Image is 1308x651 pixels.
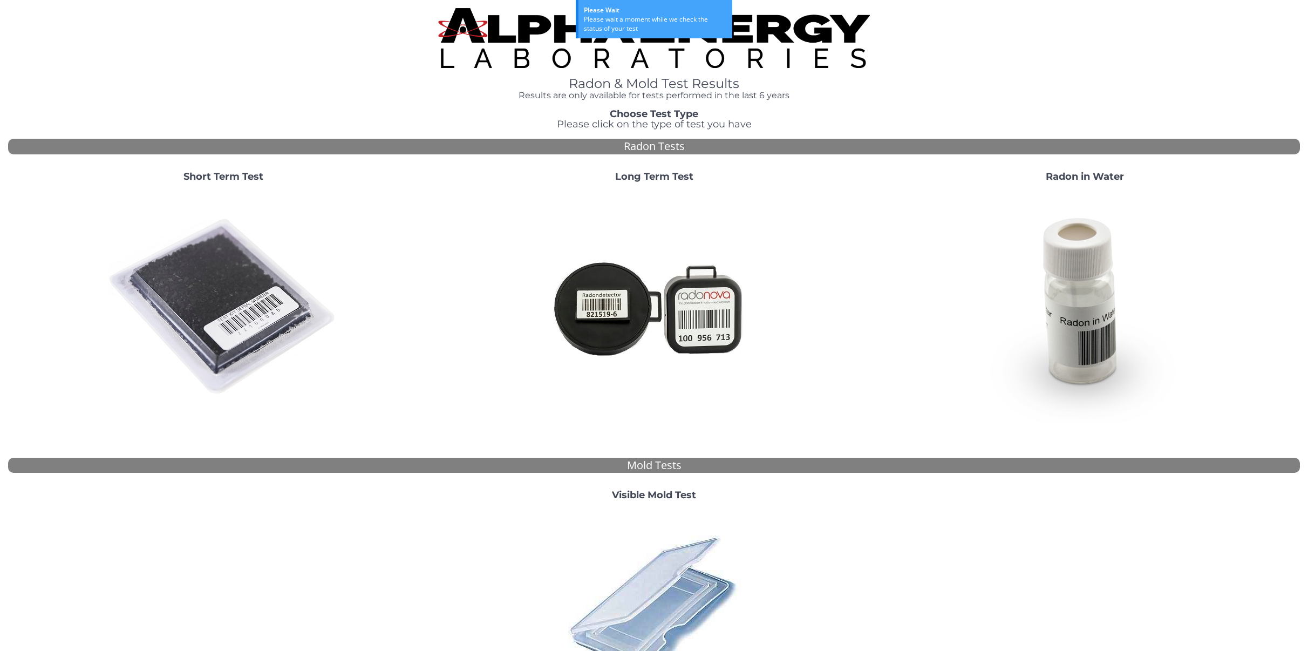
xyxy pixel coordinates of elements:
span: Please click on the type of test you have [557,118,752,130]
div: Please Wait [584,5,727,15]
img: Radtrak2vsRadtrak3.jpg [538,191,770,423]
img: TightCrop.jpg [438,8,870,68]
strong: Choose Test Type [610,108,698,120]
img: RadoninWater.jpg [969,191,1201,423]
strong: Short Term Test [183,171,263,182]
img: ShortTerm.jpg [107,191,339,423]
div: Radon Tests [8,139,1300,154]
strong: Radon in Water [1046,171,1124,182]
strong: Visible Mold Test [612,489,696,501]
strong: Long Term Test [615,171,693,182]
div: Mold Tests [8,458,1300,473]
div: Please wait a moment while we check the status of your test [584,15,727,33]
h4: Results are only available for tests performed in the last 6 years [396,91,912,100]
h1: Radon & Mold Test Results [396,77,912,91]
